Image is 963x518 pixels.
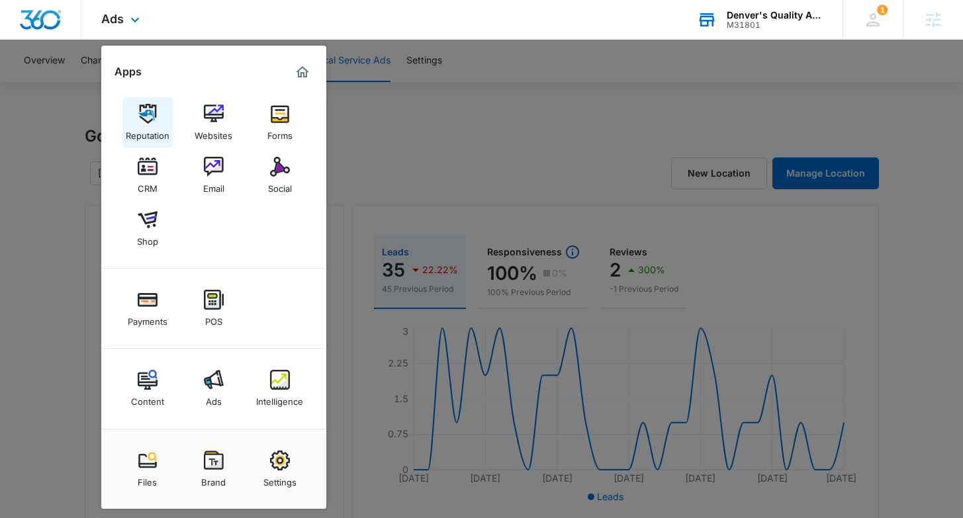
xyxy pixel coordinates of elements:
[255,97,305,148] a: Forms
[115,65,142,78] h2: Apps
[201,470,226,488] div: Brand
[267,124,293,141] div: Forms
[255,363,305,413] a: Intelligence
[206,390,222,407] div: Ads
[122,203,173,253] a: Shop
[205,310,222,327] div: POS
[877,5,888,15] div: notifications count
[122,363,173,413] a: Content
[877,5,888,15] span: 1
[122,444,173,494] a: Files
[126,124,169,141] div: Reputation
[122,97,173,148] a: Reputation
[138,470,157,488] div: Files
[189,150,239,200] a: Email
[189,283,239,333] a: POS
[292,62,313,83] a: Marketing 360® Dashboard
[122,283,173,333] a: Payments
[263,470,297,488] div: Settings
[137,230,158,247] div: Shop
[268,177,292,194] div: Social
[255,444,305,494] a: Settings
[256,390,303,407] div: Intelligence
[195,124,232,141] div: Websites
[189,444,239,494] a: Brand
[203,177,224,194] div: Email
[131,390,164,407] div: Content
[138,177,158,194] div: CRM
[128,310,167,327] div: Payments
[101,12,124,26] span: Ads
[255,150,305,200] a: Social
[189,97,239,148] a: Websites
[189,363,239,413] a: Ads
[727,10,823,21] div: account name
[727,21,823,30] div: account id
[122,150,173,200] a: CRM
